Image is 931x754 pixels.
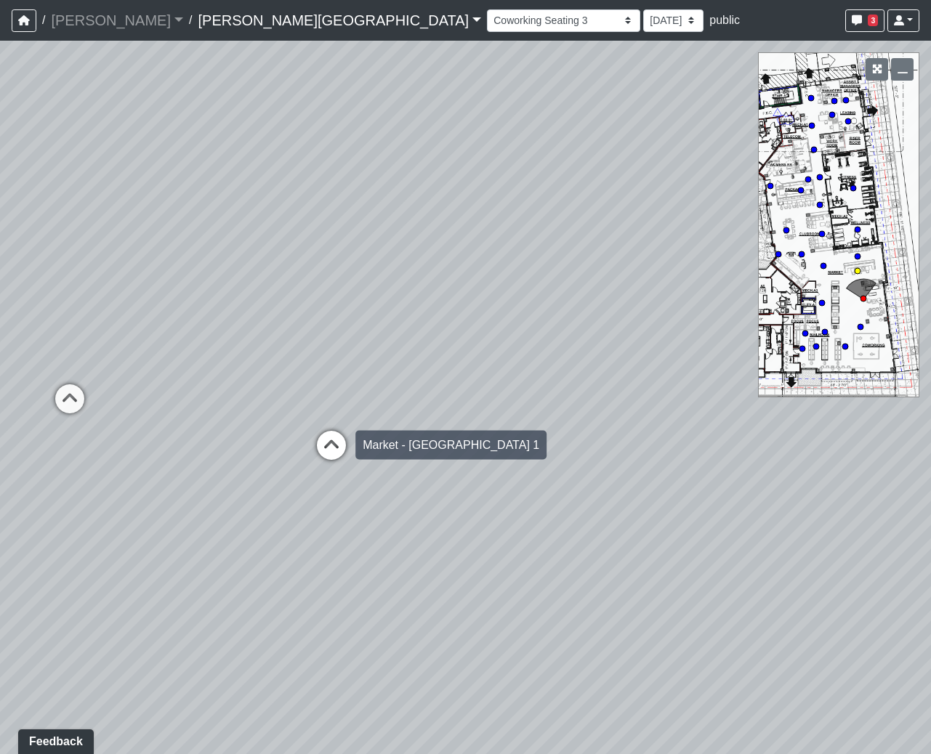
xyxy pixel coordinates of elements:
[51,6,183,35] a: [PERSON_NAME]
[868,15,878,26] span: 3
[36,6,51,35] span: /
[845,9,884,32] button: 3
[183,6,198,35] span: /
[198,6,481,35] a: [PERSON_NAME][GEOGRAPHIC_DATA]
[709,14,740,26] span: public
[11,725,97,754] iframe: Ybug feedback widget
[355,431,547,460] div: Market - [GEOGRAPHIC_DATA] 1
